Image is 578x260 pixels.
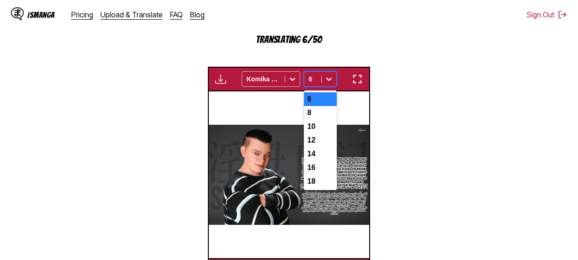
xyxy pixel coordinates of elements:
[209,125,369,225] img: Manga Panel
[304,161,337,175] div: 16
[304,175,337,188] div: 18
[27,11,55,19] div: IsManga
[304,147,337,161] div: 14
[304,133,337,147] div: 12
[527,10,567,19] button: Sign Out
[300,190,370,217] p: ﻟﻘﺪ ﺭﺃﻯ ﻏﺎﻭ ﻣﻴﻨﺞ ﻭﺍﻟﺪﺓ ﻗﻮ ﻳﺎﻓﻦ ﻓﻲ ﺍﺟﺘﻤﺎﻉ ﺃﻭﻟﻴﺎﺀ ﺍﻷﻣﻮﺭ، ﻭ ﻟﻔﺘﺖ ﻣﻼﻣﺤﻬﺎ ﺍﻟﺠﺬﺍﺑﺔ ﺍﻧﺘﺒﺎﻫﻪ. ﻻﺣﻆ ﻏﺎﻭ ﻣﻴﻨ...
[190,10,205,19] a: Blog
[101,10,163,19] a: Upload & Translate
[71,10,93,19] a: Pricing
[215,74,226,85] img: Download translated images
[558,10,567,19] img: Sign out
[304,106,337,120] div: 8
[304,120,337,133] div: 10
[304,92,337,106] div: 6
[11,7,71,22] a: IsManga LogoIsManga
[11,7,24,20] img: IsManga Logo
[299,155,369,212] p: lorem ipsum، do sit ametc ad el sedd. eiu tem inc utla etdo magn aliqua en admin، ven qui nostru ...
[352,74,363,85] img: Enter fullscreen
[197,34,380,45] p: Translating 6/50
[170,10,183,19] a: FAQ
